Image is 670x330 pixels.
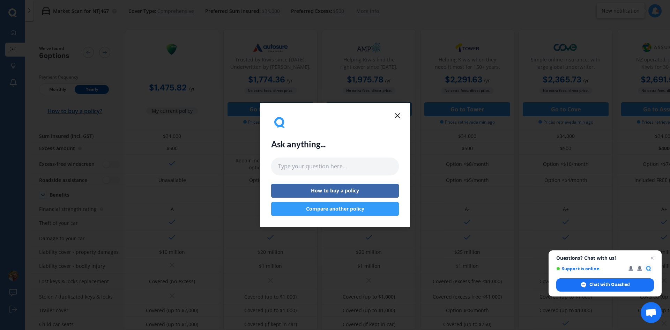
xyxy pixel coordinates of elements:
button: How to buy a policy [271,184,399,198]
input: Type your question here... [271,158,399,175]
span: Support is online [556,266,624,271]
span: Close chat [648,254,656,262]
div: Open chat [641,302,662,323]
span: Chat with Quashed [589,281,630,288]
div: Chat with Quashed [556,278,654,292]
button: Compare another policy [271,202,399,216]
span: Questions? Chat with us! [556,255,654,261]
h2: Ask anything... [271,139,326,149]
